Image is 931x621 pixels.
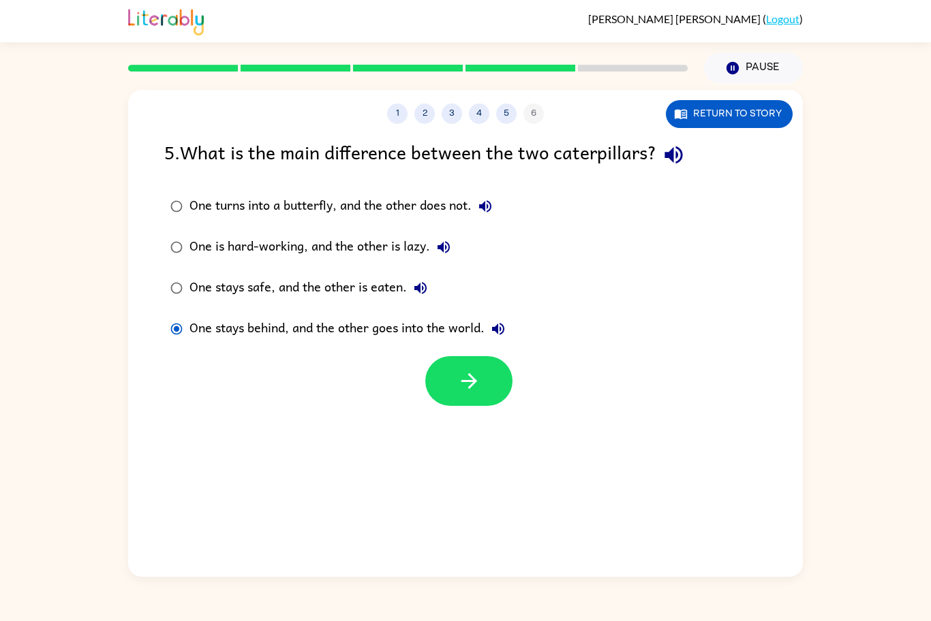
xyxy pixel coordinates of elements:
button: Pause [704,52,803,84]
img: Literably [128,5,204,35]
button: 4 [469,103,489,124]
div: One stays behind, and the other goes into the world. [189,315,512,343]
button: One stays behind, and the other goes into the world. [485,315,512,343]
div: One is hard-working, and the other is lazy. [189,234,457,261]
div: 5 . What is the main difference between the two caterpillars? [164,138,767,172]
button: One is hard-working, and the other is lazy. [430,234,457,261]
a: Logout [766,12,799,25]
button: One turns into a butterfly, and the other does not. [472,193,499,220]
span: [PERSON_NAME] [PERSON_NAME] [588,12,763,25]
button: 1 [387,103,408,124]
div: ( ) [588,12,803,25]
button: 3 [442,103,462,124]
button: Return to story [666,100,793,128]
button: 5 [496,103,517,124]
button: One stays safe, and the other is eaten. [407,274,434,302]
button: 2 [414,103,435,124]
div: One stays safe, and the other is eaten. [189,274,434,302]
div: One turns into a butterfly, and the other does not. [189,193,499,220]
